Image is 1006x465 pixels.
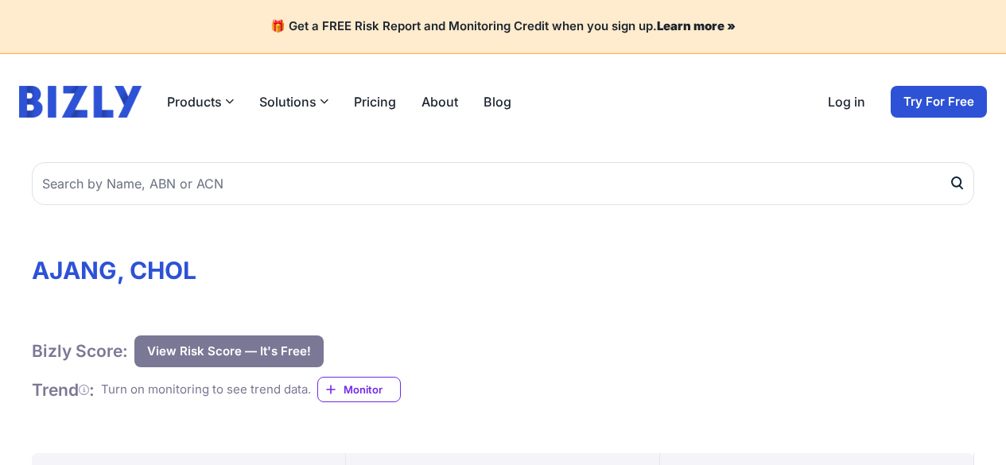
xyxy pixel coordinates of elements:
h1: Bizly Score: [32,340,128,362]
a: Pricing [354,92,396,111]
h1: Trend : [32,379,95,401]
a: About [421,92,458,111]
div: Turn on monitoring to see trend data. [101,381,311,399]
a: Blog [484,92,511,111]
h4: 🎁 Get a FREE Risk Report and Monitoring Credit when you sign up. [19,19,987,34]
a: Try For Free [891,86,987,118]
button: Solutions [259,92,328,111]
button: Products [167,92,234,111]
span: Monitor [344,382,400,397]
a: Learn more » [657,18,736,33]
h1: AJANG, CHOL [32,256,974,285]
input: Search by Name, ABN or ACN [32,162,974,205]
button: View Risk Score — It's Free! [134,335,324,367]
a: Monitor [317,377,401,402]
a: Log in [828,92,865,111]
